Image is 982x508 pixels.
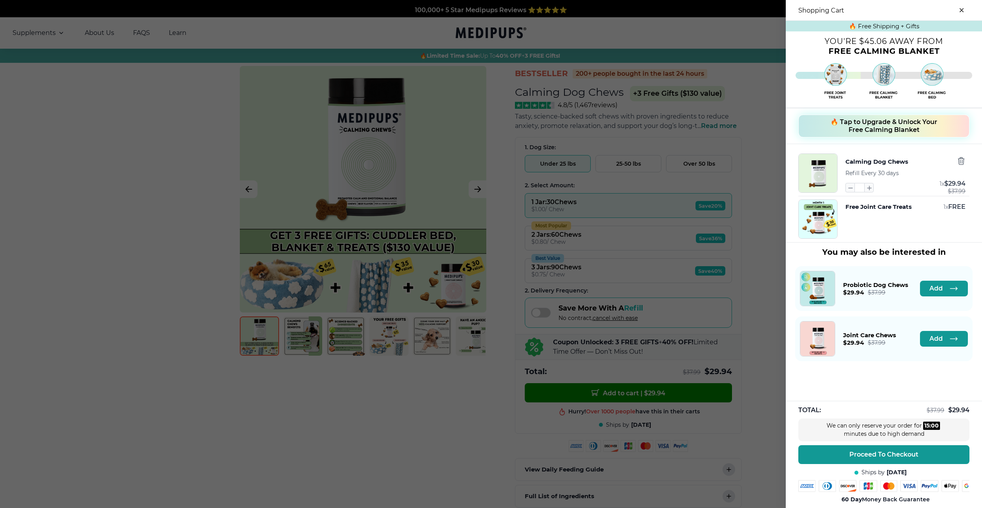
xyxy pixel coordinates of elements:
span: 1 x [940,180,944,187]
span: Free Calming Blanket [829,46,940,56]
span: $ 37.99 [927,407,944,414]
img: google [962,480,980,492]
img: Probiotic Dog Chews [800,271,835,306]
span: 1 x [944,203,948,210]
img: apple [942,480,959,492]
span: $ 37.99 [868,289,885,296]
span: $ 29.94 [944,180,966,187]
button: Add [920,331,968,347]
button: close-cart [954,2,969,18]
span: Add [929,335,943,343]
a: Joint Care Chews$29.94$37.99 [843,331,896,346]
span: Ships by [862,469,885,476]
img: visa [900,480,918,492]
p: You're $45.06 away from [786,39,982,43]
img: mastercard [880,480,898,492]
img: Free shipping [796,61,972,102]
span: 🔥 Free Shipping + Gifts [849,22,919,30]
a: Probiotic Dog Chews$29.94$37.99 [843,281,908,296]
h3: You may also be interested in [795,247,973,257]
img: paypal [921,480,938,492]
img: jcb [860,480,877,492]
span: Money Back Guarantee [841,496,930,503]
button: Free Joint Care Treats [845,203,912,211]
span: TOTAL: [798,406,821,415]
img: amex [798,480,816,492]
span: [DATE] [887,469,907,476]
div: We can only reserve your order for minutes due to high demand [825,422,943,438]
span: Joint Care Chews [843,331,896,339]
span: $ 37.99 [948,188,966,194]
img: Calming Dog Chews [799,154,837,192]
span: Probiotic Dog Chews [843,281,908,289]
strong: 60 Day [841,496,862,503]
span: Proceed To Checkout [849,451,918,459]
button: 🔥 Tap to Upgrade & Unlock Your Free Calming Blanket [798,115,969,137]
img: discover [839,480,856,492]
img: diners-club [819,480,836,492]
span: FREE [948,203,966,210]
span: $ 37.99 [868,339,885,346]
img: Joint Care Chews [800,322,835,356]
div: 15 [924,422,929,430]
span: $ 29.94 [843,289,864,296]
img: Free Joint Care Treats [799,200,837,238]
span: Refill Every 30 days [845,170,899,177]
button: Add [920,281,968,296]
span: Add [929,285,943,292]
h3: Shopping Cart [798,7,844,14]
button: Calming Dog Chews [845,157,908,167]
button: Proceed To Checkout [798,445,969,464]
span: $ 29.94 [843,339,864,346]
span: 🔥 Tap to Upgrade & Unlock Your Free Calming Blanket [831,118,937,134]
span: $ 29.94 [948,406,969,414]
div: : [923,422,940,430]
div: 00 [931,422,939,430]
